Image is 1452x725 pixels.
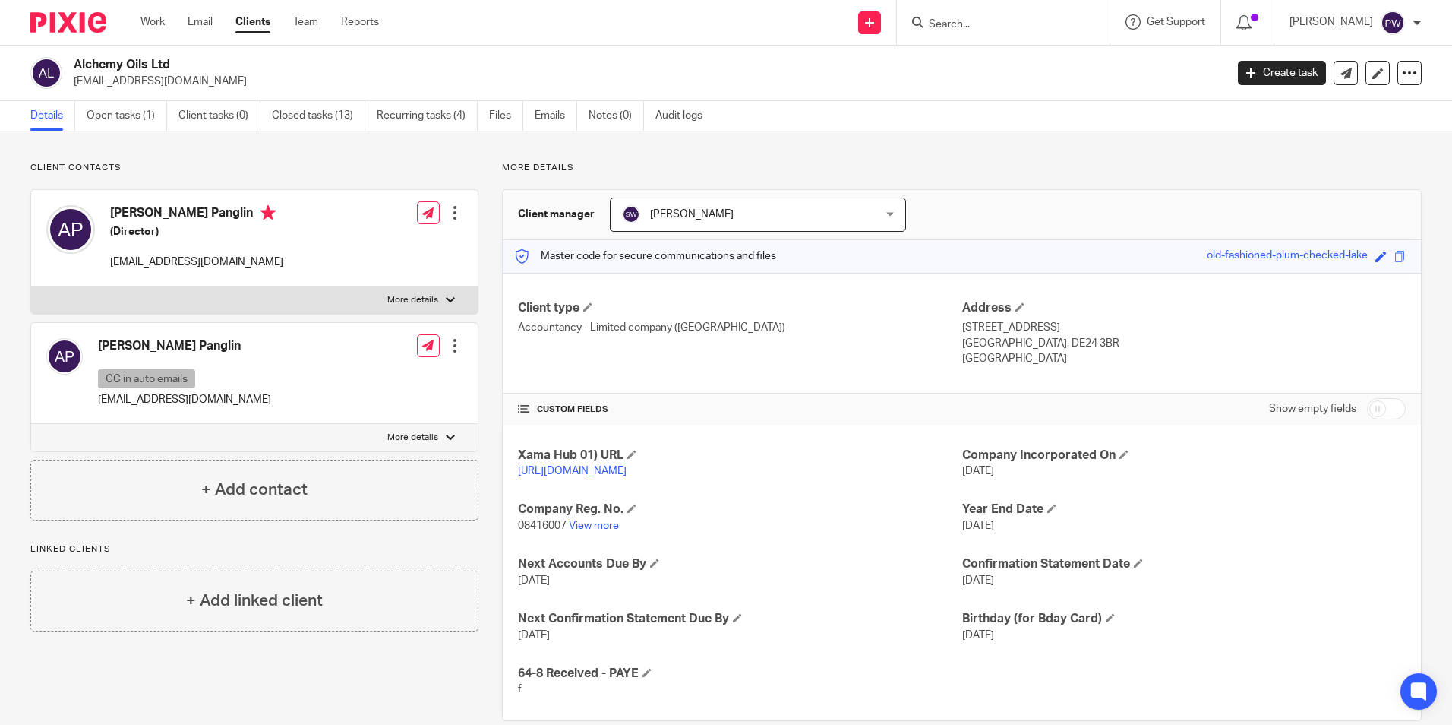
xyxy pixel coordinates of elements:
[377,101,478,131] a: Recurring tasks (4)
[518,320,961,335] p: Accountancy - Limited company ([GEOGRAPHIC_DATA])
[186,589,323,613] h4: + Add linked client
[650,209,734,220] span: [PERSON_NAME]
[962,320,1406,335] p: [STREET_ADDRESS]
[502,162,1422,174] p: More details
[962,611,1406,627] h4: Birthday (for Bday Card)
[341,14,379,30] a: Reports
[518,611,961,627] h4: Next Confirmation Statement Due By
[518,502,961,518] h4: Company Reg. No.
[518,666,961,682] h4: 64-8 Received - PAYE
[518,684,522,695] span: f
[518,300,961,316] h4: Client type
[140,14,165,30] a: Work
[489,101,523,131] a: Files
[30,162,478,174] p: Client contacts
[46,205,95,254] img: svg%3E
[74,74,1215,89] p: [EMAIL_ADDRESS][DOMAIN_NAME]
[1381,11,1405,35] img: svg%3E
[589,101,644,131] a: Notes (0)
[962,630,994,641] span: [DATE]
[962,351,1406,366] p: [GEOGRAPHIC_DATA]
[387,294,438,306] p: More details
[178,101,260,131] a: Client tasks (0)
[30,57,62,89] img: svg%3E
[962,336,1406,351] p: [GEOGRAPHIC_DATA], DE24 3BR
[1269,401,1356,416] label: Show empty fields
[235,14,270,30] a: Clients
[110,255,283,270] p: [EMAIL_ADDRESS][DOMAIN_NAME]
[962,466,994,476] span: [DATE]
[110,205,283,224] h4: [PERSON_NAME] Panglin
[1147,17,1205,27] span: Get Support
[518,448,961,464] h4: Xama Hub 01) URL
[87,101,167,131] a: Open tasks (1)
[962,448,1406,464] h4: Company Incorporated On
[518,404,961,416] h4: CUSTOM FIELDS
[110,224,283,239] h5: (Director)
[46,338,83,375] img: svg%3E
[30,12,106,33] img: Pixie
[514,249,776,264] p: Master code for secure communications and files
[188,14,213,30] a: Email
[655,101,714,131] a: Audit logs
[260,205,276,220] i: Primary
[30,543,478,556] p: Linked clients
[98,392,271,407] p: [EMAIL_ADDRESS][DOMAIN_NAME]
[518,575,550,586] span: [DATE]
[30,101,75,131] a: Details
[535,101,577,131] a: Emails
[569,521,619,531] a: View more
[962,556,1406,572] h4: Confirmation Statement Date
[201,478,308,502] h4: + Add contact
[962,575,994,586] span: [DATE]
[518,521,567,531] span: 08416007
[293,14,318,30] a: Team
[98,338,271,354] h4: [PERSON_NAME] Panglin
[518,556,961,572] h4: Next Accounts Due By
[1238,61,1326,85] a: Create task
[962,521,994,531] span: [DATE]
[98,369,195,388] p: CC in auto emails
[622,205,640,223] img: svg%3E
[1289,14,1373,30] p: [PERSON_NAME]
[518,207,595,222] h3: Client manager
[74,57,986,73] h2: Alchemy Oils Ltd
[1207,248,1368,265] div: old-fashioned-plum-checked-lake
[962,300,1406,316] h4: Address
[387,432,438,444] p: More details
[518,630,550,641] span: [DATE]
[927,18,1064,32] input: Search
[518,466,627,476] a: [URL][DOMAIN_NAME]
[962,502,1406,518] h4: Year End Date
[272,101,365,131] a: Closed tasks (13)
